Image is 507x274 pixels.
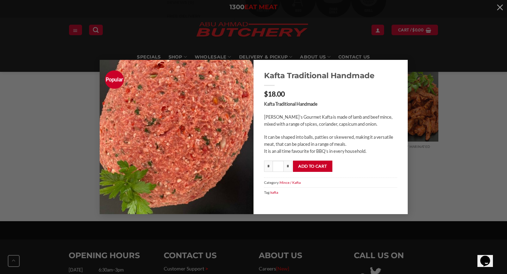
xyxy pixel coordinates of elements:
[264,113,397,128] p: [PERSON_NAME]’s Gourmet Kafta is made of lamb and beef mince, mixed with a range of spices, coria...
[264,70,397,80] a: Kafta Traditional Handmade
[284,161,292,172] input: Increase quantity of Kafta Traditional Handmade
[264,101,318,107] strong: Kafta Traditional Handmade
[293,161,333,172] button: Add to cart
[280,180,301,185] a: Mince / Kafta
[270,190,278,194] a: kafta
[264,161,273,172] input: Reduce quantity of Kafta Traditional Handmade
[264,187,397,197] span: Tag:
[264,90,285,98] bdi: 18.00
[264,178,397,187] span: Category:
[273,161,284,172] input: Product quantity
[477,246,500,267] iframe: chat widget
[264,133,397,155] p: It can be shaped into balls, patties or skewered, making it a versatile meat, that can be placed ...
[100,60,254,214] img: Kafta Traditional Handmade
[264,90,268,98] span: $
